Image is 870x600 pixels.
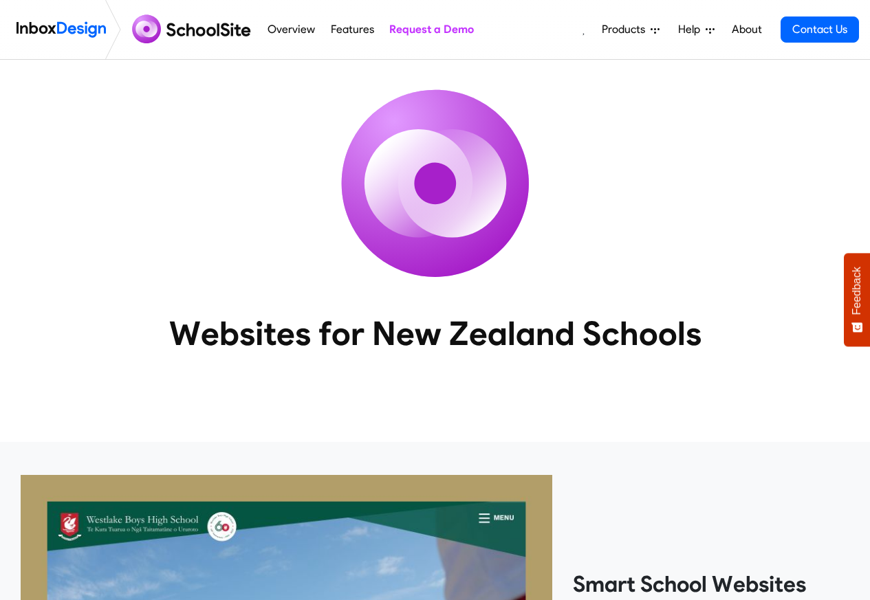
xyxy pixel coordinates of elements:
[851,267,863,315] span: Feedback
[673,16,720,43] a: Help
[728,16,765,43] a: About
[781,16,859,43] a: Contact Us
[602,21,651,38] span: Products
[844,253,870,346] button: Feedback - Show survey
[385,16,477,43] a: Request a Demo
[127,13,260,46] img: schoolsite logo
[109,313,762,354] heading: Websites for New Zealand Schools
[327,16,378,43] a: Features
[678,21,706,38] span: Help
[596,16,665,43] a: Products
[573,570,849,598] heading: Smart School Websites
[264,16,319,43] a: Overview
[312,60,559,307] img: icon_schoolsite.svg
